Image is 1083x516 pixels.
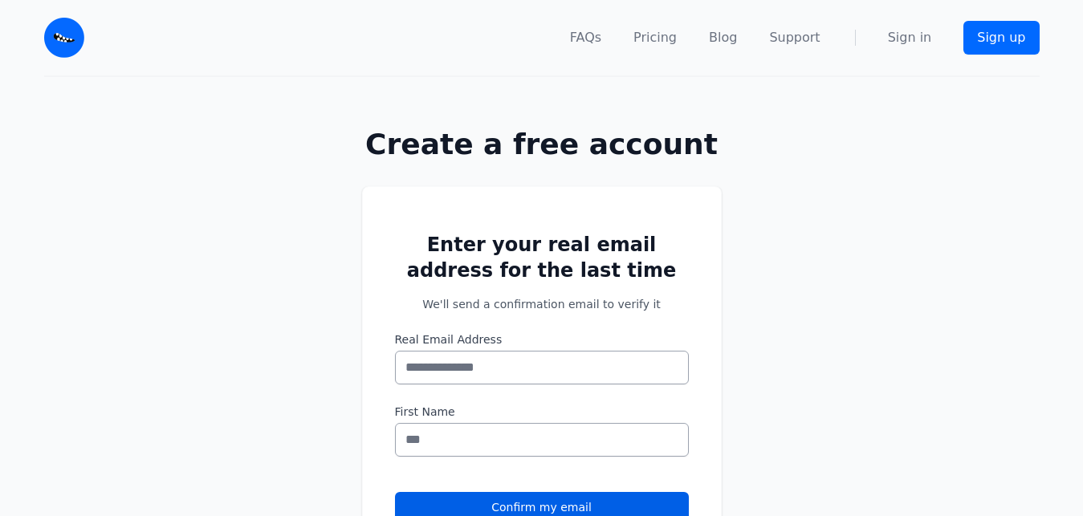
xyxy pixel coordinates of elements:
[633,28,677,47] a: Pricing
[888,28,932,47] a: Sign in
[769,28,820,47] a: Support
[570,28,601,47] a: FAQs
[395,232,689,283] h2: Enter your real email address for the last time
[709,28,737,47] a: Blog
[395,404,689,420] label: First Name
[963,21,1039,55] a: Sign up
[395,331,689,347] label: Real Email Address
[395,296,689,312] p: We'll send a confirmation email to verify it
[44,18,84,58] img: Email Monster
[311,128,773,160] h1: Create a free account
